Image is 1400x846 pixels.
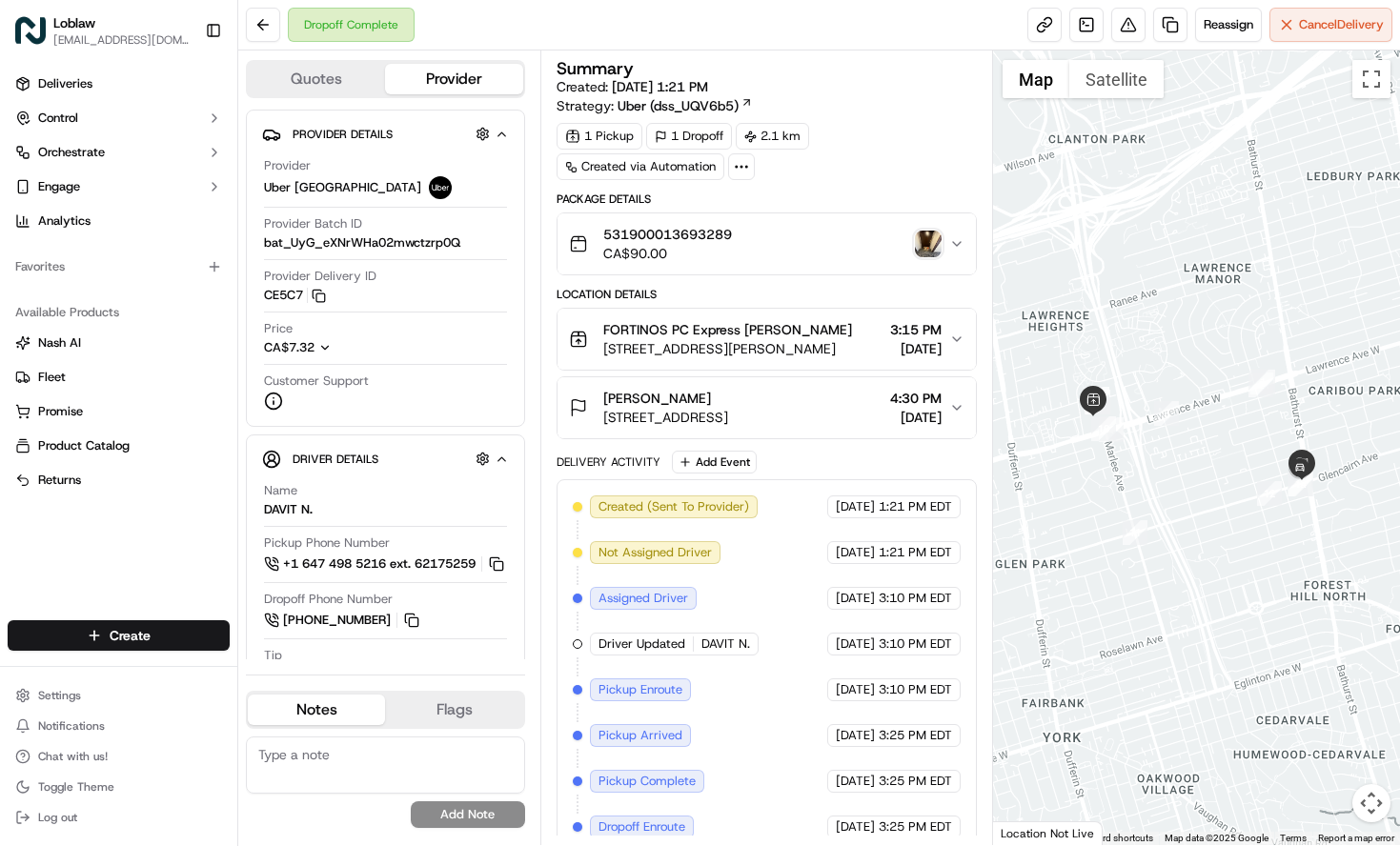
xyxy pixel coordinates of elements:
[262,443,509,474] button: Driver Details
[1352,60,1390,98] button: Toggle fullscreen view
[558,377,976,438] button: [PERSON_NAME][STREET_ADDRESS]4:30 PM[DATE]
[1280,833,1307,843] a: Terms (opens in new tab)
[557,191,977,207] div: Package Details
[603,339,852,358] span: [STREET_ADDRESS][PERSON_NAME]
[158,295,165,311] span: •
[264,339,314,355] span: CA$7.32
[283,555,476,573] span: +1 647 498 5216 ext. 62175259
[8,206,230,236] a: Analytics
[8,69,230,99] a: Deliveries
[599,635,685,653] span: Driver Updated
[1352,784,1390,822] button: Map camera controls
[612,78,708,95] span: [DATE] 1:21 PM
[293,452,378,467] span: Driver Details
[558,213,976,274] button: 531900013693289CA$90.00photo_proof_of_delivery image
[264,610,422,631] a: [PHONE_NUMBER]
[59,347,160,362] span: Loblaw 12 agents
[264,320,293,337] span: Price
[836,544,875,561] span: [DATE]
[1165,833,1268,843] span: Map data ©2025 Google
[1257,481,1282,506] div: 12
[164,347,171,362] span: •
[599,818,685,836] span: Dropoff Enroute
[1318,833,1394,843] a: Report a map error
[38,437,130,454] span: Product Catalog
[993,821,1103,845] div: Location Not Live
[599,773,696,790] span: Pickup Complete
[19,19,57,57] img: Nash
[264,287,326,304] button: CE5C7
[879,590,952,607] span: 3:10 PM EDT
[264,234,460,252] span: bat_UyG_eXNrWHa02mwctzrp0Q
[86,201,262,216] div: We're available if you need us!
[283,612,391,629] span: [PHONE_NUMBER]
[603,320,852,339] span: FORTINOS PC Express [PERSON_NAME]
[1288,472,1312,496] div: 13
[190,473,231,487] span: Pylon
[557,96,753,115] div: Strategy:
[86,182,313,201] div: Start new chat
[8,682,230,709] button: Settings
[1248,373,1273,397] div: 2
[1086,390,1110,414] div: 7
[38,144,105,161] span: Orchestrate
[264,591,393,608] span: Dropoff Phone Number
[1154,401,1179,426] div: 3
[1071,832,1153,845] button: Keyboard shortcuts
[293,127,393,142] span: Provider Details
[599,681,682,698] span: Pickup Enroute
[879,498,952,515] span: 1:21 PM EDT
[38,334,81,352] span: Nash AI
[1299,16,1384,33] span: Cancel Delivery
[19,329,50,359] img: Loblaw 12 agents
[264,339,432,356] button: CA$7.32
[38,810,77,825] span: Log out
[38,749,108,764] span: Chat with us!
[998,820,1061,845] img: Google
[836,635,875,653] span: [DATE]
[161,428,176,443] div: 💻
[736,123,809,150] div: 2.1 km
[599,727,682,744] span: Pickup Arrived
[890,320,942,339] span: 3:15 PM
[248,64,385,94] button: Quotes
[15,15,46,46] img: Loblaw
[879,818,952,836] span: 3:25 PM EDT
[19,277,50,308] img: Grace Nketiah
[264,179,421,196] span: Uber [GEOGRAPHIC_DATA]
[558,309,976,370] button: FORTINOS PC Express [PERSON_NAME][STREET_ADDRESS][PERSON_NAME]3:15 PM[DATE]
[38,688,81,703] span: Settings
[879,773,952,790] span: 3:25 PM EDT
[324,188,347,211] button: Start new chat
[38,472,81,489] span: Returns
[264,482,297,499] span: Name
[915,231,942,257] img: photo_proof_of_delivery image
[110,626,151,645] span: Create
[8,362,230,393] button: Fleet
[264,373,369,390] span: Customer Support
[19,248,128,263] div: Past conversations
[8,137,230,168] button: Orchestrate
[603,408,728,427] span: [STREET_ADDRESS]
[8,8,197,53] button: LoblawLoblaw[EMAIL_ADDRESS][DOMAIN_NAME]
[38,403,83,420] span: Promise
[248,695,385,725] button: Notes
[557,123,642,150] div: 1 Pickup
[385,695,522,725] button: Flags
[264,268,376,285] span: Provider Delivery ID
[38,75,92,92] span: Deliveries
[19,428,34,443] div: 📗
[672,451,757,473] button: Add Event
[8,620,230,651] button: Create
[153,418,314,453] a: 💻API Documentation
[8,171,230,202] button: Engage
[8,431,230,461] button: Product Catalog
[169,295,222,311] span: 12:01 PM
[174,347,213,362] span: [DATE]
[603,389,711,408] span: [PERSON_NAME]
[385,64,522,94] button: Provider
[557,454,660,470] div: Delivery Activity
[38,178,80,195] span: Engage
